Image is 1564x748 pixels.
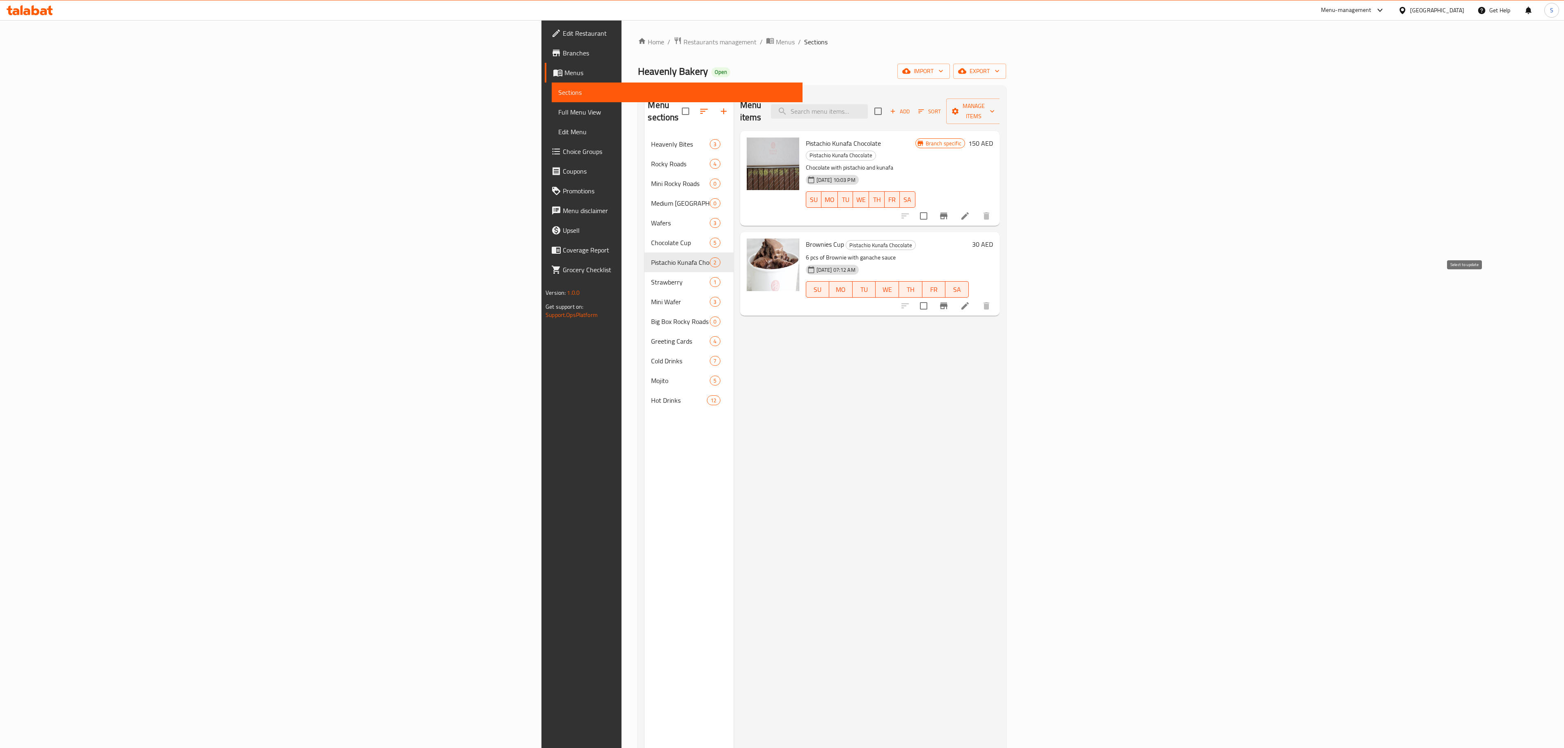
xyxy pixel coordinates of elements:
[558,87,796,97] span: Sections
[922,140,965,147] span: Branch specific
[677,103,694,120] span: Select all sections
[651,277,710,287] span: Strawberry
[806,163,915,173] p: Chocolate with pistachio and kunafa
[806,151,876,160] span: Pistachio Kunafa Chocolate
[899,281,922,298] button: TH
[651,376,710,385] span: Mojito
[856,284,873,296] span: TU
[977,206,996,226] button: delete
[872,194,881,206] span: TH
[694,101,714,121] span: Sort sections
[934,206,954,226] button: Branch-specific-item
[710,160,720,168] span: 4
[651,317,710,326] span: Big Box Rocky Roads
[545,240,803,260] a: Coverage Report
[806,252,969,263] p: 6 pcs of Brownie with ganache sauce
[953,101,995,122] span: Manage items
[563,186,796,196] span: Promotions
[545,43,803,63] a: Branches
[710,297,720,307] div: items
[644,312,733,331] div: Big Box Rocky Roads0
[918,107,941,116] span: Sort
[651,238,710,248] span: Chocolate Cup
[869,191,884,208] button: TH
[638,37,1006,47] nav: breadcrumb
[651,257,710,267] span: Pistachio Kunafa Chocolate
[546,287,566,298] span: Version:
[563,48,796,58] span: Branches
[841,194,850,206] span: TU
[949,284,965,296] span: SA
[644,193,733,213] div: Medium [GEOGRAPHIC_DATA]0
[644,390,733,410] div: Hot Drinks12
[945,281,969,298] button: SA
[644,331,733,351] div: Greeting Cards4
[806,151,876,161] div: Pistachio Kunafa Chocolate
[710,277,720,287] div: items
[889,107,911,116] span: Add
[644,272,733,292] div: Strawberry1
[558,127,796,137] span: Edit Menu
[902,284,919,296] span: TH
[714,101,734,121] button: Add section
[651,139,710,149] span: Heavenly Bites
[810,194,818,206] span: SU
[563,28,796,38] span: Edit Restaurant
[960,301,970,311] a: Edit menu item
[567,287,580,298] span: 1.0.0
[934,296,954,316] button: Branch-specific-item
[1410,6,1464,15] div: [GEOGRAPHIC_DATA]
[887,105,913,118] button: Add
[545,260,803,280] a: Grocery Checklist
[644,292,733,312] div: Mini Wafer3
[960,211,970,221] a: Edit menu item
[710,259,720,266] span: 2
[710,198,720,208] div: items
[644,134,733,154] div: Heavenly Bites3
[651,218,710,228] span: Wafers
[1550,6,1553,15] span: S
[651,297,710,307] span: Mini Wafer
[710,337,720,345] span: 4
[651,395,707,405] div: Hot Drinks
[710,357,720,365] span: 7
[651,198,710,208] span: Medium [GEOGRAPHIC_DATA]
[806,281,830,298] button: SU
[558,107,796,117] span: Full Menu View
[710,238,720,248] div: items
[904,66,943,76] span: import
[552,102,803,122] a: Full Menu View
[856,194,866,206] span: WE
[644,351,733,371] div: Cold Drinks7
[747,138,799,190] img: Pistachio Kunafa Chocolate
[913,105,946,118] span: Sort items
[564,68,796,78] span: Menus
[821,191,838,208] button: MO
[806,137,881,149] span: Pistachio Kunafa Chocolate
[651,159,710,169] span: Rocky Roads
[710,317,720,326] div: items
[707,395,720,405] div: items
[903,194,912,206] span: SA
[644,233,733,252] div: Chocolate Cup5
[710,278,720,286] span: 1
[813,266,859,274] span: [DATE] 07:12 AM
[829,281,853,298] button: MO
[747,239,799,291] img: Brownies Cup
[651,198,710,208] div: Medium Rocky Road
[926,284,943,296] span: FR
[651,336,710,346] span: Greeting Cards
[846,240,916,250] div: Pistachio Kunafa Chocolate
[710,376,720,385] div: items
[900,191,915,208] button: SA
[710,257,720,267] div: items
[651,179,710,188] div: Mini Rocky Roads
[813,176,859,184] span: [DATE] 10:03 PM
